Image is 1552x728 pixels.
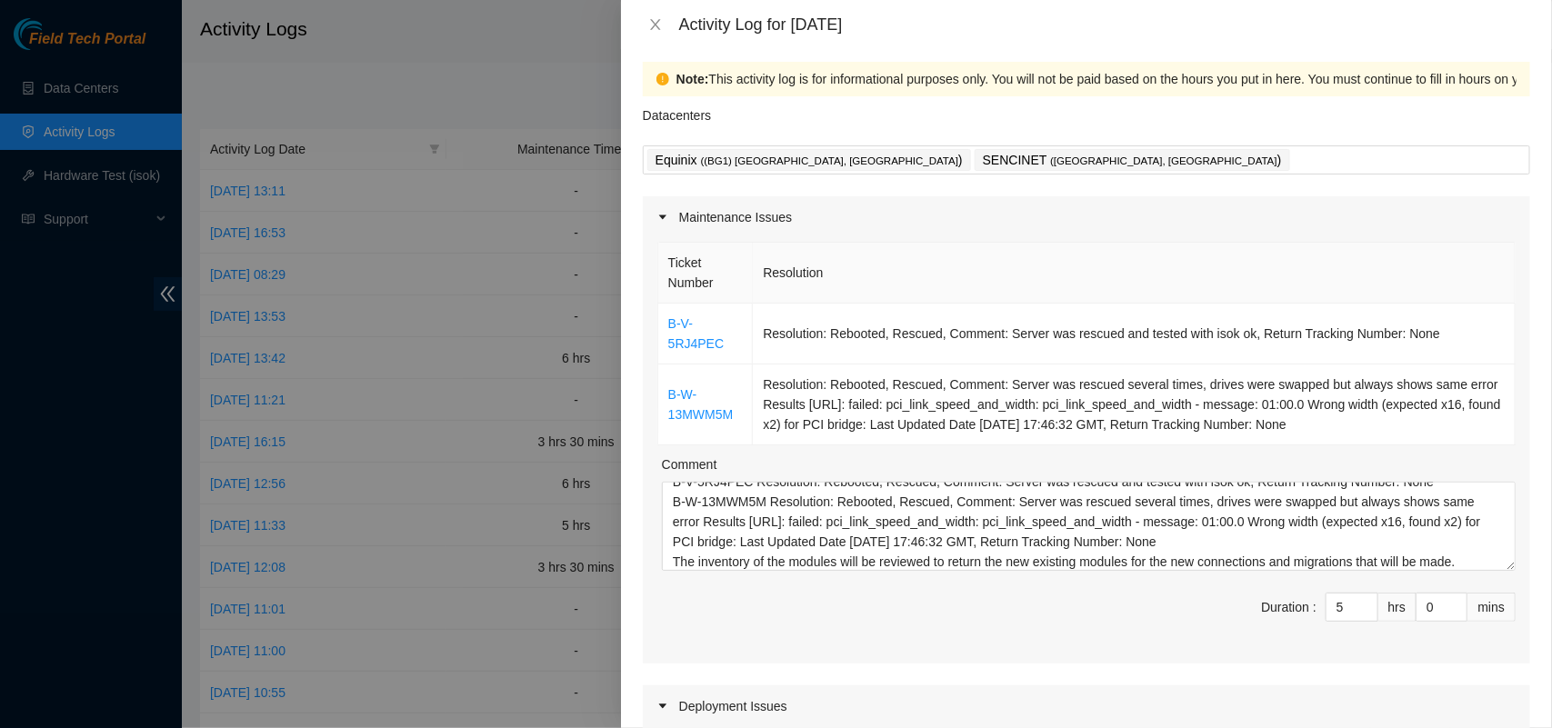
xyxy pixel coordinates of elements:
div: Duration : [1261,597,1317,617]
span: ( (BG1) [GEOGRAPHIC_DATA], [GEOGRAPHIC_DATA] [701,155,959,166]
div: hrs [1378,593,1417,622]
p: Datacenters [643,96,711,125]
span: ( [GEOGRAPHIC_DATA], [GEOGRAPHIC_DATA] [1050,155,1277,166]
span: Increase Value [1357,593,1377,607]
td: Resolution: Rebooted, Rescued, Comment: Server was rescued and tested with isok ok, Return Tracki... [753,304,1516,364]
span: Decrease Value [1357,607,1377,621]
textarea: Comment [662,482,1516,571]
span: caret-right [657,212,668,223]
label: Comment [662,454,717,474]
div: Deployment Issues [643,685,1530,727]
strong: Note: [676,69,709,89]
span: close [648,17,663,32]
span: down [1363,609,1374,620]
button: Close [643,16,668,34]
span: up [1452,596,1463,607]
th: Ticket Number [658,243,754,304]
div: Activity Log for [DATE] [679,15,1530,35]
span: down [1452,609,1463,620]
span: up [1363,596,1374,607]
a: B-W-13MWM5M [668,387,734,422]
span: Increase Value [1447,593,1467,607]
div: Maintenance Issues [643,196,1530,238]
p: SENCINET ) [983,150,1282,171]
th: Resolution [753,243,1516,304]
p: Equinix ) [656,150,963,171]
a: B-V-5RJ4PEC [668,316,724,351]
span: exclamation-circle [656,73,669,85]
span: Decrease Value [1447,607,1467,621]
span: caret-right [657,701,668,712]
div: mins [1467,593,1516,622]
td: Resolution: Rebooted, Rescued, Comment: Server was rescued several times, drives were swapped but... [753,364,1516,445]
